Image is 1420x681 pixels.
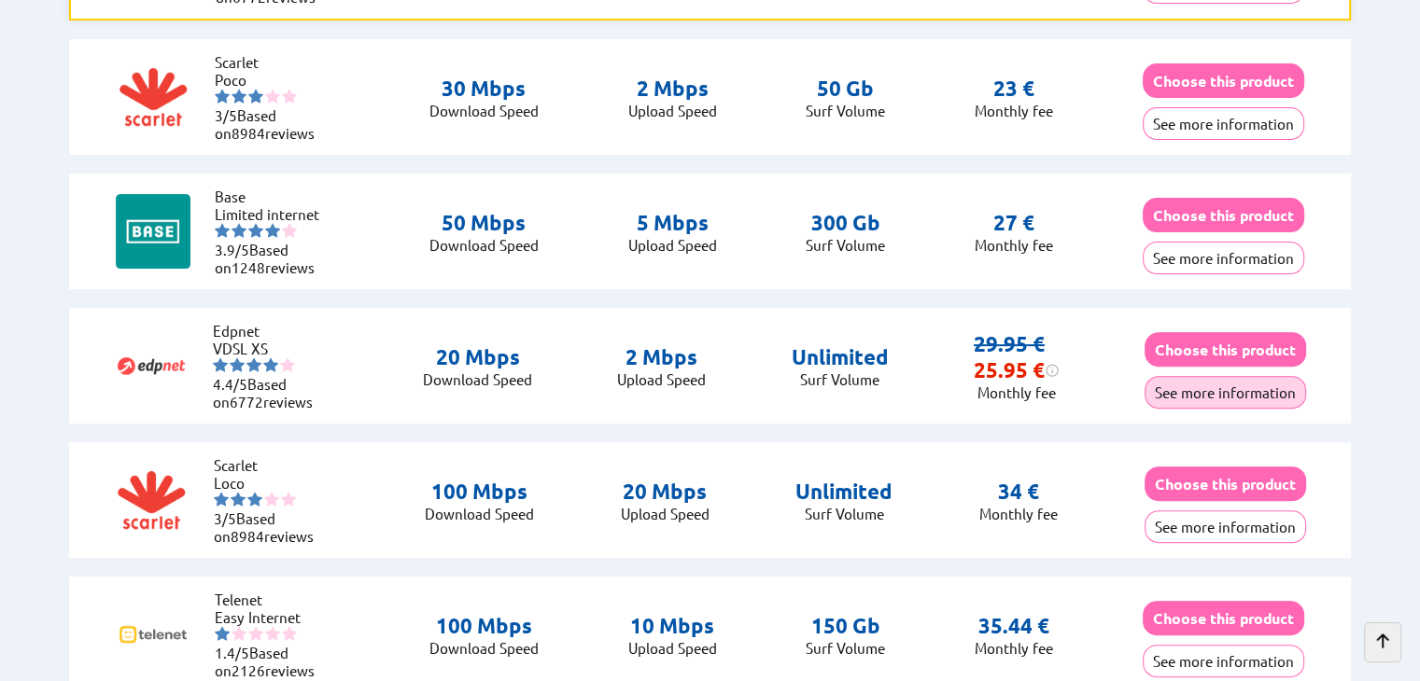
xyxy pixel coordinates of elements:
[1143,206,1304,224] a: Choose this product
[1143,601,1304,635] button: Choose this product
[792,344,889,370] p: Unlimited
[1143,72,1304,90] a: Choose this product
[247,492,262,507] img: starnr3
[1143,107,1304,140] button: See more information
[979,505,1058,522] p: Monthly fee
[232,89,246,104] img: starnr2
[215,106,237,124] span: 3/5
[230,357,245,372] img: starnr2
[975,102,1053,119] p: Monthly fee
[232,661,265,679] span: 2126
[1145,475,1306,493] a: Choose this product
[282,89,297,104] img: starnr5
[214,474,326,492] li: Loco
[264,492,279,507] img: starnr4
[1145,376,1306,409] button: See more information
[213,375,325,410] li: Based on reviews
[231,527,264,545] span: 8984
[806,236,885,254] p: Surf Volume
[215,644,327,679] li: Based on reviews
[214,509,326,545] li: Based on reviews
[1145,383,1306,401] a: See more information
[429,639,539,657] p: Download Speed
[628,76,717,102] p: 2 Mbps
[215,608,327,626] li: Easy Internet
[232,258,265,276] span: 1248
[215,626,230,641] img: starnr1
[1143,652,1304,670] a: See more information
[792,370,889,388] p: Surf Volume
[975,236,1053,254] p: Monthly fee
[214,456,326,474] li: Scarlet
[215,205,327,223] li: Limited internet
[215,241,327,276] li: Based on reviews
[1045,363,1060,378] img: information
[795,505,893,522] p: Surf Volume
[423,344,532,370] p: 20 Mbps
[248,223,263,238] img: starnr3
[248,89,263,104] img: starnr3
[282,626,297,641] img: starnr5
[621,505,710,522] p: Upload Speed
[1143,242,1304,274] button: See more information
[425,479,534,505] p: 100 Mbps
[975,639,1053,657] p: Monthly fee
[265,89,280,104] img: starnr4
[116,194,190,269] img: Logo of Base
[1143,115,1304,132] a: See more information
[114,328,189,403] img: Logo of Edpnet
[263,357,278,372] img: starnr4
[617,370,706,388] p: Upload Speed
[213,340,325,357] li: VDSL XS
[806,613,885,639] p: 150 Gb
[213,375,247,393] span: 4.4/5
[1145,518,1306,535] a: See more information
[429,236,539,254] p: Download Speed
[993,76,1034,102] p: 23 €
[215,53,327,71] li: Scarlet
[425,505,534,522] p: Download Speed
[806,639,885,657] p: Surf Volume
[628,236,717,254] p: Upload Speed
[232,223,246,238] img: starnr2
[628,639,717,657] p: Upload Speed
[1145,466,1306,501] button: Choose this product
[806,210,885,236] p: 300 Gb
[628,210,717,236] p: 5 Mbps
[795,479,893,505] p: Unlimited
[248,626,263,641] img: starnr3
[232,626,246,641] img: starnr2
[213,322,325,340] li: Edpnet
[215,106,327,142] li: Based on reviews
[1145,340,1306,358] a: Choose this product
[246,357,261,372] img: starnr3
[993,210,1034,236] p: 27 €
[116,60,190,134] img: Logo of Scarlet
[214,492,229,507] img: starnr1
[974,331,1045,356] s: 29.95 €
[281,492,296,507] img: starnr5
[214,509,236,527] span: 3/5
[806,102,885,119] p: Surf Volume
[1145,332,1306,367] button: Choose this product
[215,188,327,205] li: Base
[628,613,717,639] p: 10 Mbps
[429,613,539,639] p: 100 Mbps
[423,370,532,388] p: Download Speed
[213,357,228,372] img: starnr1
[1143,609,1304,627] a: Choose this product
[215,71,327,89] li: Poco
[280,357,295,372] img: starnr5
[974,357,1060,383] div: 25.95 €
[617,344,706,370] p: 2 Mbps
[265,223,280,238] img: starnr4
[215,89,230,104] img: starnr1
[1143,63,1304,98] button: Choose this product
[215,591,327,608] li: Telenet
[282,223,297,238] img: starnr5
[1145,510,1306,543] button: See more information
[429,76,539,102] p: 30 Mbps
[215,223,230,238] img: starnr1
[114,463,189,537] img: Logo of Scarlet
[1143,645,1304,677] button: See more information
